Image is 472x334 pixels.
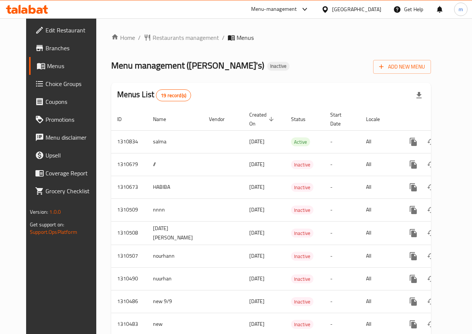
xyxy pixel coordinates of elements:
a: Coverage Report [29,164,105,182]
a: Home [111,33,135,42]
span: Coverage Report [46,169,99,178]
td: All [360,153,398,176]
button: Change Status [422,224,440,242]
span: Branches [46,44,99,53]
td: 1310490 [111,267,147,290]
span: Upsell [46,151,99,160]
td: nourhann [147,245,203,267]
td: 1310507 [111,245,147,267]
td: All [360,290,398,313]
a: Menus [29,57,105,75]
a: Edit Restaurant [29,21,105,39]
td: salma [147,130,203,153]
button: Change Status [422,270,440,288]
button: more [404,293,422,311]
a: Choice Groups [29,75,105,93]
button: more [404,201,422,219]
span: Vendor [209,115,234,124]
button: Change Status [422,201,440,219]
span: Inactive [291,183,313,192]
a: Menu disclaimer [29,128,105,146]
a: Promotions [29,111,105,128]
span: Inactive [291,229,313,238]
span: [DATE] [249,274,265,283]
div: Export file [410,86,428,104]
li: / [222,33,225,42]
span: [DATE] [249,251,265,261]
td: - [324,198,360,221]
span: Get support on: [30,220,64,229]
span: Inactive [291,252,313,261]
span: Version: [30,207,48,217]
nav: breadcrumb [111,33,431,42]
span: Locale [366,115,390,124]
span: Menu management ( [PERSON_NAME]'s ) [111,57,264,74]
button: more [404,247,422,265]
span: Inactive [291,160,313,169]
button: Change Status [422,178,440,196]
div: Total records count [156,89,191,101]
td: 1310673 [111,176,147,198]
div: Inactive [291,160,313,169]
span: Inactive [291,206,313,214]
a: Support.OpsPlatform [30,227,77,237]
a: Grocery Checklist [29,182,105,200]
h2: Menus List [117,89,191,101]
td: - [324,267,360,290]
span: Created On [249,110,276,128]
span: ID [117,115,131,124]
button: Change Status [422,315,440,333]
td: nnnn [147,198,203,221]
span: Coupons [46,97,99,106]
td: - [324,221,360,245]
a: Coupons [29,93,105,111]
td: All [360,245,398,267]
td: 1310834 [111,130,147,153]
button: more [404,178,422,196]
span: [DATE] [249,205,265,214]
td: HABIBA [147,176,203,198]
span: Inactive [291,275,313,283]
td: - [324,245,360,267]
span: Status [291,115,315,124]
span: [DATE] [249,319,265,329]
td: All [360,176,398,198]
span: m [459,5,463,13]
td: [DATE] [PERSON_NAME] [147,221,203,245]
span: [DATE] [249,137,265,146]
span: Active [291,138,310,146]
div: Inactive [267,62,290,71]
span: 1.0.0 [49,207,61,217]
span: Inactive [291,298,313,306]
button: Change Status [422,133,440,151]
button: more [404,315,422,333]
td: All [360,130,398,153]
li: / [138,33,141,42]
span: Restaurants management [153,33,219,42]
span: Grocery Checklist [46,187,99,195]
div: [GEOGRAPHIC_DATA] [332,5,381,13]
button: more [404,156,422,174]
td: - [324,176,360,198]
span: Menu disclaimer [46,133,99,142]
span: Menus [237,33,254,42]
td: 1310679 [111,153,147,176]
td: All [360,221,398,245]
div: Inactive [291,320,313,329]
button: Add New Menu [373,60,431,74]
span: [DATE] [249,182,265,192]
td: All [360,267,398,290]
td: // [147,153,203,176]
span: [DATE] [249,228,265,238]
span: Start Date [330,110,351,128]
span: Menus [47,61,99,70]
button: more [404,270,422,288]
button: more [404,133,422,151]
